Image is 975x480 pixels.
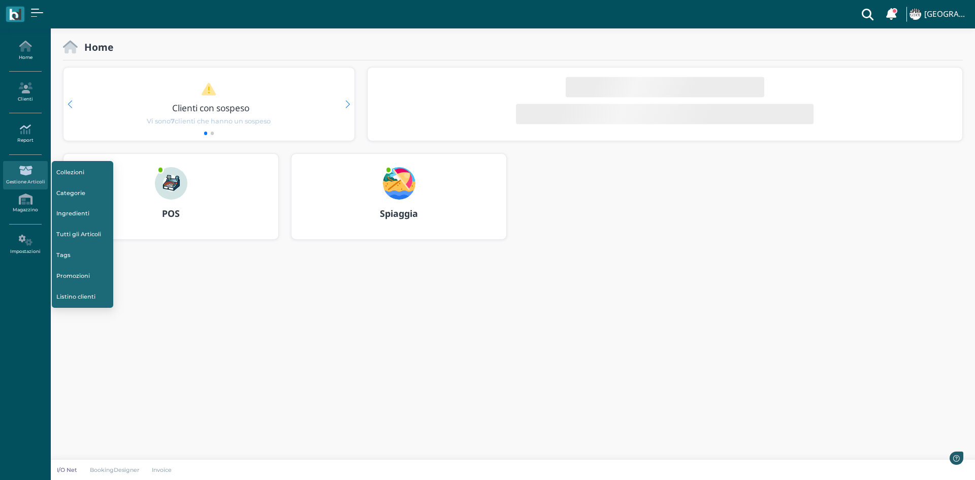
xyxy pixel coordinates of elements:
[68,101,72,108] div: Previous slide
[85,103,337,113] h3: Clienti con sospeso
[3,231,47,259] a: Impostazioni
[52,225,114,244] a: Tutti gli Articoli
[147,116,271,126] span: Vi sono clienti che hanno un sospeso
[383,167,415,200] img: ...
[52,287,114,306] a: Listino clienti
[924,10,969,19] h4: [GEOGRAPHIC_DATA]
[162,207,180,219] b: POS
[3,120,47,148] a: Report
[171,117,175,125] b: 7
[52,163,114,182] a: Collezioni
[908,2,969,26] a: ... [GEOGRAPHIC_DATA]
[3,161,47,189] a: Gestione Articoli
[3,78,47,106] a: Clienti
[52,246,114,265] a: Tags
[63,68,354,141] div: 1 / 2
[155,167,187,200] img: ...
[63,153,279,252] a: ... POS
[380,207,418,219] b: Spiaggia
[78,42,113,52] h2: Home
[345,101,350,108] div: Next slide
[52,204,114,223] a: Ingredienti
[52,266,114,285] a: Promozioni
[3,189,47,217] a: Magazzino
[3,37,47,65] a: Home
[83,82,335,126] a: Clienti con sospeso Vi sono7clienti che hanno un sospeso
[909,9,921,20] img: ...
[9,9,21,20] img: logo
[52,183,114,203] a: Categorie
[291,153,507,252] a: ... Spiaggia
[903,449,966,471] iframe: Help widget launcher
